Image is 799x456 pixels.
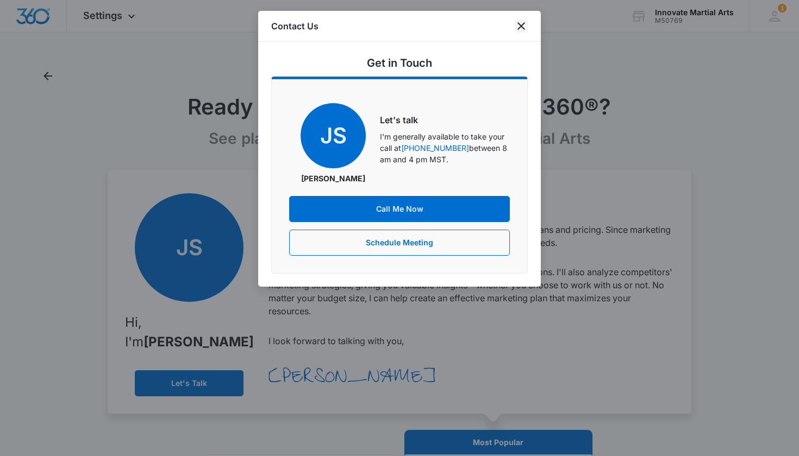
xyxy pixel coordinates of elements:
[271,20,319,33] h1: Contact Us
[367,55,432,71] h5: Get in Touch
[401,143,469,153] a: [PHONE_NUMBER]
[380,113,510,126] h6: Let's talk
[515,20,528,33] button: close
[301,103,366,168] span: JS
[289,196,510,222] button: Call Me Now
[301,173,365,184] p: [PERSON_NAME]
[380,131,510,165] p: I'm generally available to take your call at between 8 am and 4 pm MST.
[289,230,510,256] button: Schedule Meeting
